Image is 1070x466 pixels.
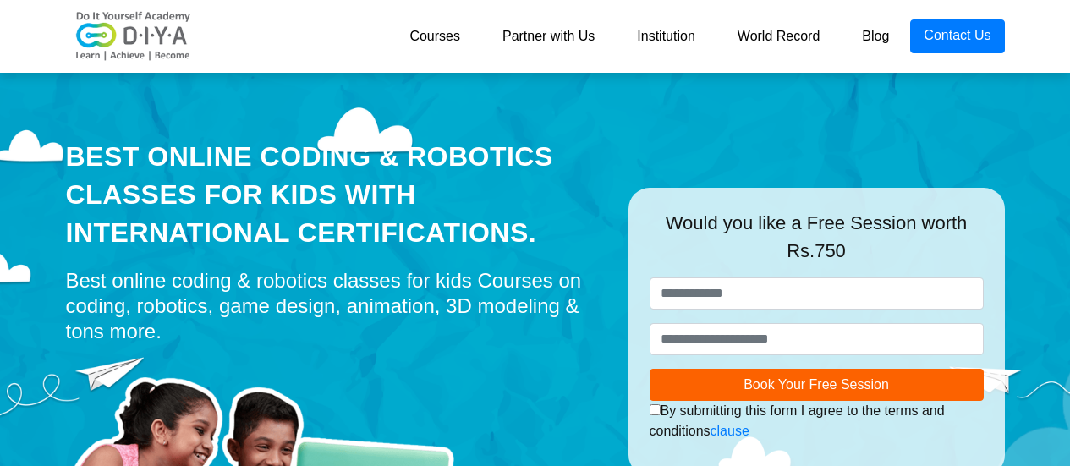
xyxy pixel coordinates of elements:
div: By submitting this form I agree to the terms and conditions [650,401,984,441]
button: Book Your Free Session [650,369,984,401]
div: Best Online Coding & Robotics Classes for kids with International Certifications. [66,138,603,251]
a: World Record [716,19,842,53]
div: Best online coding & robotics classes for kids Courses on coding, robotics, game design, animatio... [66,268,603,344]
a: Blog [841,19,910,53]
span: Book Your Free Session [744,377,889,392]
a: clause [711,424,749,438]
a: Contact Us [910,19,1004,53]
a: Courses [388,19,481,53]
a: Institution [616,19,716,53]
div: Would you like a Free Session worth Rs.750 [650,209,984,277]
a: Partner with Us [481,19,616,53]
img: logo-v2.png [66,11,201,62]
